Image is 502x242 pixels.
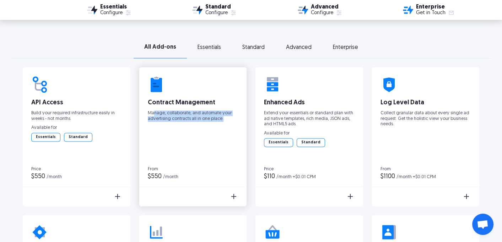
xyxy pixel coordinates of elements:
[276,174,316,179] div: /month +$0.01 CPM
[148,166,238,171] div: From
[148,100,238,106] div: Contract Management
[297,138,325,147] div: Standard
[100,11,123,16] div: Configure
[286,45,312,50] div: Advanced
[32,133,60,141] div: Essentials
[100,4,132,10] div: Essentials
[144,45,176,50] div: All Add-ons
[264,138,293,147] div: Essentials
[380,100,471,106] div: Log Level Data
[31,173,45,180] div: $550
[311,11,333,16] div: Configure
[380,166,471,171] div: From
[311,4,342,10] div: Advanced
[311,10,342,16] a: Configure
[47,174,62,179] div: /month
[380,173,395,180] div: $1100
[163,174,178,179] div: /month
[242,45,265,50] div: Standard
[416,4,455,10] div: Enterprise
[148,110,238,121] p: Manage, collaborate, and automate your advertising contracts all in one place.
[31,110,122,121] p: Build your required infrastructure easily in weeks - not months.
[264,131,355,136] p: Available for
[264,173,275,180] div: $110
[205,11,228,16] div: Configure
[100,10,132,16] a: Configure
[31,125,122,131] p: Available for
[205,10,237,16] a: Configure
[148,173,162,180] div: $550
[396,174,436,179] div: /month +$0.01 CPM
[416,11,446,16] div: Get in Touch
[31,100,122,106] div: API Access
[416,10,455,16] a: Get in Touch
[264,100,355,106] div: Enhanced Ads
[64,133,92,141] div: Standard
[472,214,493,235] div: Open chat
[333,45,358,50] div: Enterprise
[380,110,471,127] p: Collect granular data about every single ad request. Get the holistic view your business needs.
[264,110,355,127] p: Extend your essentials or standard plan with ad native templates, rich media, JSON ads, and HTML5...
[205,4,237,10] div: Standard
[31,166,122,171] div: Price
[264,166,355,171] div: Price
[198,45,221,50] div: Essentials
